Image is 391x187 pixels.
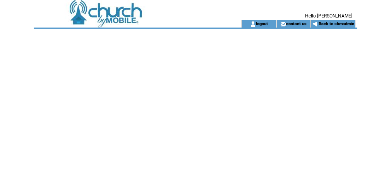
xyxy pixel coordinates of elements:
a: contact us [286,21,307,26]
a: logout [256,21,268,26]
img: backArrow.gif [312,21,318,27]
span: Hello [PERSON_NAME] [305,13,352,19]
img: contact_us_icon.gif [280,21,286,27]
img: account_icon.gif [250,21,256,27]
a: Back to sbmadmin [319,21,354,26]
